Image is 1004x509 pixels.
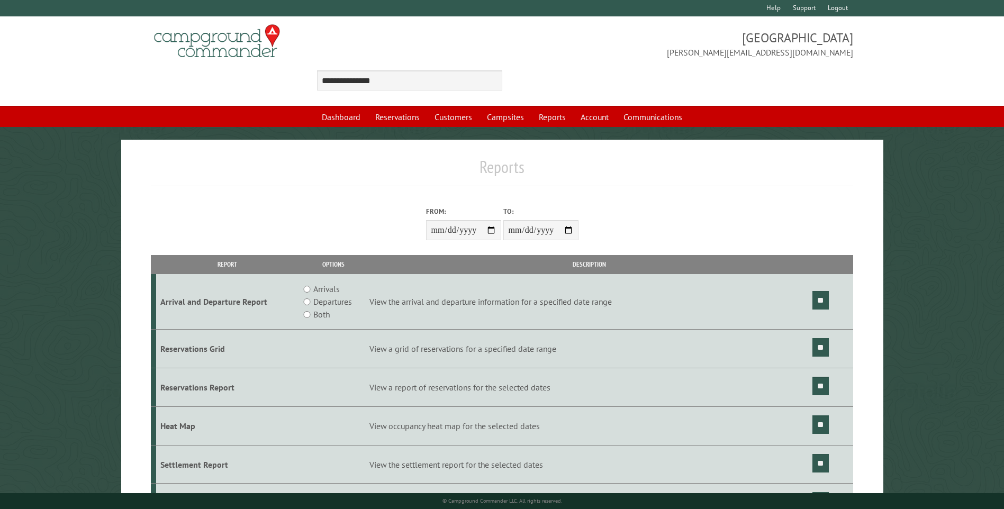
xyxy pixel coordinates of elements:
[151,157,853,186] h1: Reports
[428,107,478,127] a: Customers
[156,330,299,368] td: Reservations Grid
[503,206,578,216] label: To:
[368,406,811,445] td: View occupancy heat map for the selected dates
[299,255,367,274] th: Options
[313,283,340,295] label: Arrivals
[442,497,562,504] small: © Campground Commander LLC. All rights reserved.
[426,206,501,216] label: From:
[313,295,352,308] label: Departures
[156,406,299,445] td: Heat Map
[156,274,299,330] td: Arrival and Departure Report
[368,445,811,484] td: View the settlement report for the selected dates
[574,107,615,127] a: Account
[368,368,811,407] td: View a report of reservations for the selected dates
[502,29,853,59] span: [GEOGRAPHIC_DATA] [PERSON_NAME][EMAIL_ADDRESS][DOMAIN_NAME]
[368,255,811,274] th: Description
[156,368,299,407] td: Reservations Report
[313,308,330,321] label: Both
[532,107,572,127] a: Reports
[315,107,367,127] a: Dashboard
[151,21,283,62] img: Campground Commander
[156,255,299,274] th: Report
[369,107,426,127] a: Reservations
[156,445,299,484] td: Settlement Report
[481,107,530,127] a: Campsites
[368,330,811,368] td: View a grid of reservations for a specified date range
[617,107,689,127] a: Communications
[368,274,811,330] td: View the arrival and departure information for a specified date range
